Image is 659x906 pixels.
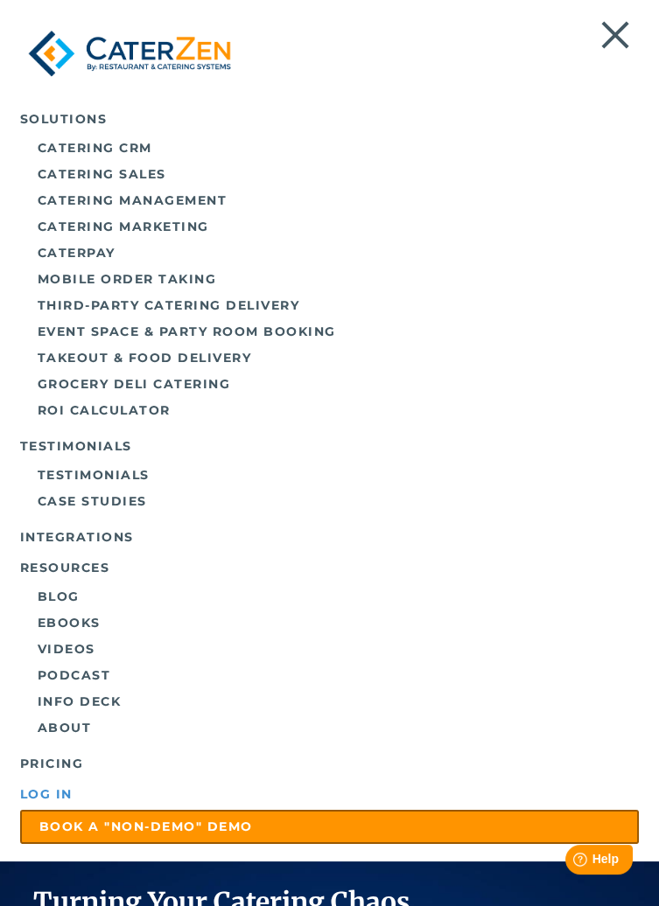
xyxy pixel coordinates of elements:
[20,810,640,844] a: Book a "Non-Demo" Demo
[20,345,640,371] a: Takeout & Food Delivery
[20,266,640,292] a: Mobile Order Taking
[20,583,640,610] a: Blog
[20,240,640,266] a: CaterPay
[20,104,640,135] a: Solutions
[20,462,640,488] a: Testimonials
[503,838,640,887] iframe: Help widget launcher
[20,636,640,662] a: Videos
[20,161,640,187] a: Catering Sales
[20,553,640,583] a: Resources
[20,662,640,688] a: Podcast
[20,431,640,462] a: Testimonials
[20,87,640,843] div: Navigation Menu
[20,714,640,741] a: About
[20,213,640,240] a: Catering Marketing
[20,318,640,345] a: Event Space & Party Room Booking
[20,488,640,514] a: Case Studies
[20,371,640,397] a: Grocery Deli Catering
[20,135,640,161] a: Catering CRM
[20,187,640,213] a: Catering Management
[20,610,640,636] a: eBooks
[20,749,640,779] a: Pricing
[20,688,640,714] a: Info Deck
[20,397,640,423] a: ROI Calculator
[20,779,640,810] a: Log in
[20,522,640,553] a: Integrations
[20,20,239,87] img: caterzen
[20,292,640,318] a: Third-Party Catering Delivery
